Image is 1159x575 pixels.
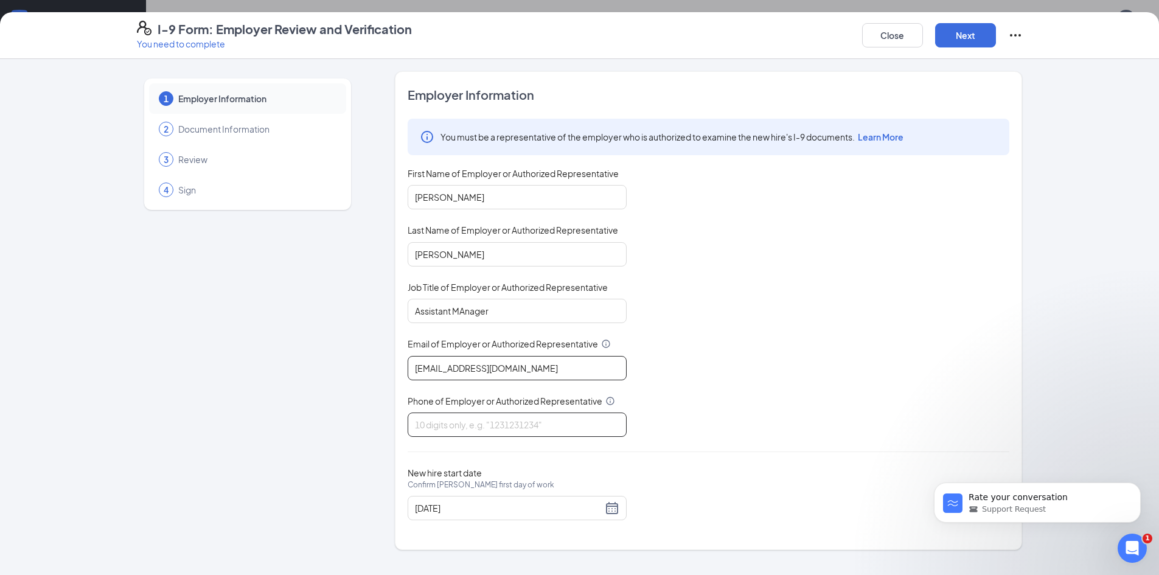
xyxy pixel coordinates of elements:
span: 4 [164,184,169,196]
input: Enter your last name [408,242,627,267]
span: Confirm [PERSON_NAME] first day of work [408,479,554,491]
span: Employer Information [408,86,1009,103]
span: Last Name of Employer or Authorized Representative [408,224,618,236]
iframe: Intercom live chat [1118,534,1147,563]
span: Phone of Employer or Authorized Representative [408,395,602,407]
h4: I-9 Form: Employer Review and Verification [158,21,412,38]
span: 3 [164,153,169,166]
svg: Info [601,339,611,349]
span: Document Information [178,123,334,135]
svg: Ellipses [1008,28,1023,43]
button: Next [935,23,996,47]
input: Enter your email address [408,356,627,380]
p: You need to complete [137,38,412,50]
input: Enter your first name [408,185,627,209]
span: Learn More [858,131,903,142]
a: Learn More [855,131,903,142]
svg: Info [420,130,434,144]
span: You must be a representative of the employer who is authorized to examine the new hire's I-9 docu... [440,131,903,143]
button: Close [862,23,923,47]
span: First Name of Employer or Authorized Representative [408,167,619,179]
span: 1 [1143,534,1152,543]
span: Job Title of Employer or Authorized Representative [408,281,608,293]
input: 10 digits only, e.g. "1231231234" [408,413,627,437]
span: Review [178,153,334,166]
span: New hire start date [408,467,554,503]
iframe: Intercom notifications message [916,457,1159,542]
svg: FormI9EVerifyIcon [137,21,151,35]
input: 10/14/2025 [415,501,602,515]
input: Enter job title [408,299,627,323]
svg: Info [605,396,615,406]
span: Email of Employer or Authorized Representative [408,338,598,350]
span: Employer Information [178,92,334,105]
span: 2 [164,123,169,135]
span: Sign [178,184,334,196]
span: 1 [164,92,169,105]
